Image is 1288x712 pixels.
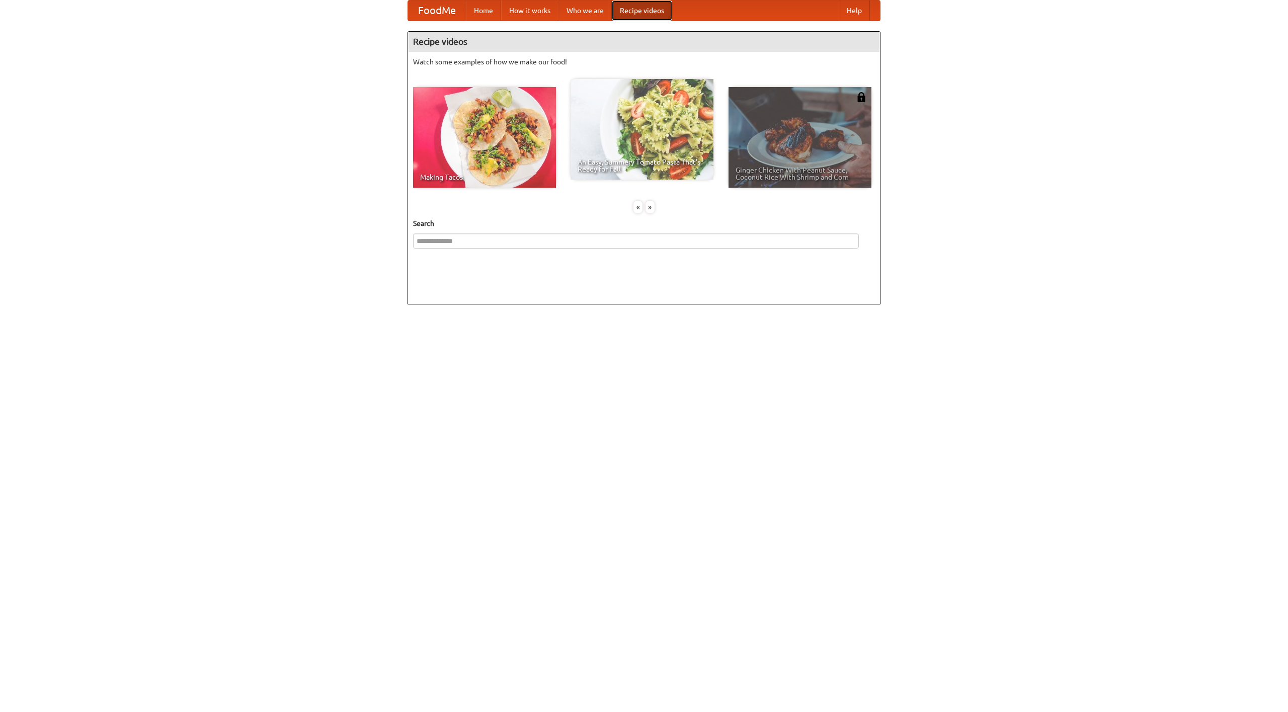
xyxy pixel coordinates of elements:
img: 483408.png [856,92,866,102]
a: Home [466,1,501,21]
span: An Easy, Summery Tomato Pasta That's Ready for Fall [578,159,706,173]
div: « [633,201,642,213]
a: Who we are [558,1,612,21]
a: Recipe videos [612,1,672,21]
a: FoodMe [408,1,466,21]
a: How it works [501,1,558,21]
a: Help [839,1,870,21]
a: Making Tacos [413,87,556,188]
p: Watch some examples of how we make our food! [413,57,875,67]
span: Making Tacos [420,174,549,181]
div: » [646,201,655,213]
h5: Search [413,218,875,228]
a: An Easy, Summery Tomato Pasta That's Ready for Fall [571,79,713,180]
h4: Recipe videos [408,32,880,52]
